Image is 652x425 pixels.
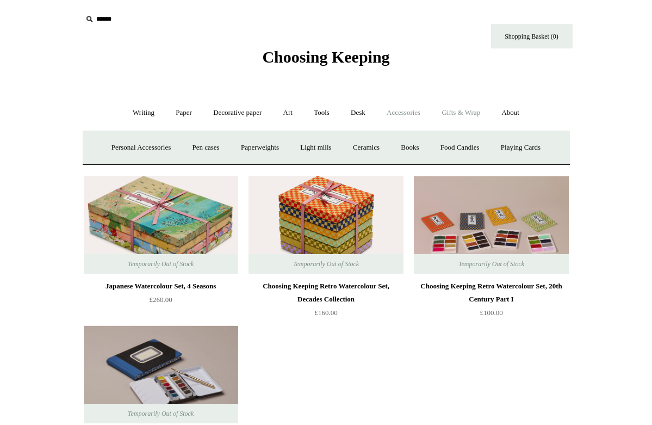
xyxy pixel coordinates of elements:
div: Choosing Keeping Retro Watercolour Set, Decades Collection [251,280,400,306]
span: £260.00 [149,295,172,304]
a: Ceramics [343,133,389,162]
span: £100.00 [480,309,502,317]
a: Shopping Basket (0) [491,24,573,48]
img: Traveller's 'Grand Tour' Watercolour Set [84,325,238,423]
span: Temporarily Out of Stock [282,254,370,274]
img: Choosing Keeping Retro Watercolour Set, Decades Collection [249,176,403,274]
a: Choosing Keeping Retro Watercolour Set, 20th Century Part I £100.00 [414,280,568,324]
a: Writing [123,98,164,127]
a: Gifts & Wrap [432,98,490,127]
span: Temporarily Out of Stock [117,254,204,274]
a: Choosing Keeping Retro Watercolour Set, Decades Collection Choosing Keeping Retro Watercolour Set... [249,176,403,274]
a: Desk [341,98,375,127]
img: Japanese Watercolour Set, 4 Seasons [84,176,238,274]
div: Japanese Watercolour Set, 4 Seasons [86,280,235,293]
a: Choosing Keeping [262,57,389,64]
img: Choosing Keeping Retro Watercolour Set, 20th Century Part I [414,176,568,274]
a: Light mills [290,133,341,162]
a: Playing Cards [491,133,550,162]
a: Japanese Watercolour Set, 4 Seasons £260.00 [84,280,238,324]
span: Temporarily Out of Stock [448,254,535,274]
a: Paperweights [231,133,289,162]
a: Decorative paper [203,98,271,127]
a: Choosing Keeping Retro Watercolour Set, Decades Collection £160.00 [249,280,403,324]
a: Pen cases [182,133,229,162]
a: Choosing Keeping Retro Watercolour Set, 20th Century Part I Choosing Keeping Retro Watercolour Se... [414,176,568,274]
a: Food Candles [431,133,489,162]
a: Tools [304,98,339,127]
div: Choosing Keeping Retro Watercolour Set, 20th Century Part I [417,280,566,306]
a: Books [391,133,429,162]
span: Choosing Keeping [262,48,389,66]
a: Paper [166,98,202,127]
a: Japanese Watercolour Set, 4 Seasons Japanese Watercolour Set, 4 Seasons Temporarily Out of Stock [84,176,238,274]
a: About [492,98,529,127]
a: Accessories [377,98,430,127]
span: Temporarily Out of Stock [117,404,204,423]
span: £160.00 [314,309,337,317]
a: Art [274,98,302,127]
a: Traveller's 'Grand Tour' Watercolour Set Traveller's 'Grand Tour' Watercolour Set Temporarily Out... [84,325,238,423]
a: Personal Accessories [102,133,181,162]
